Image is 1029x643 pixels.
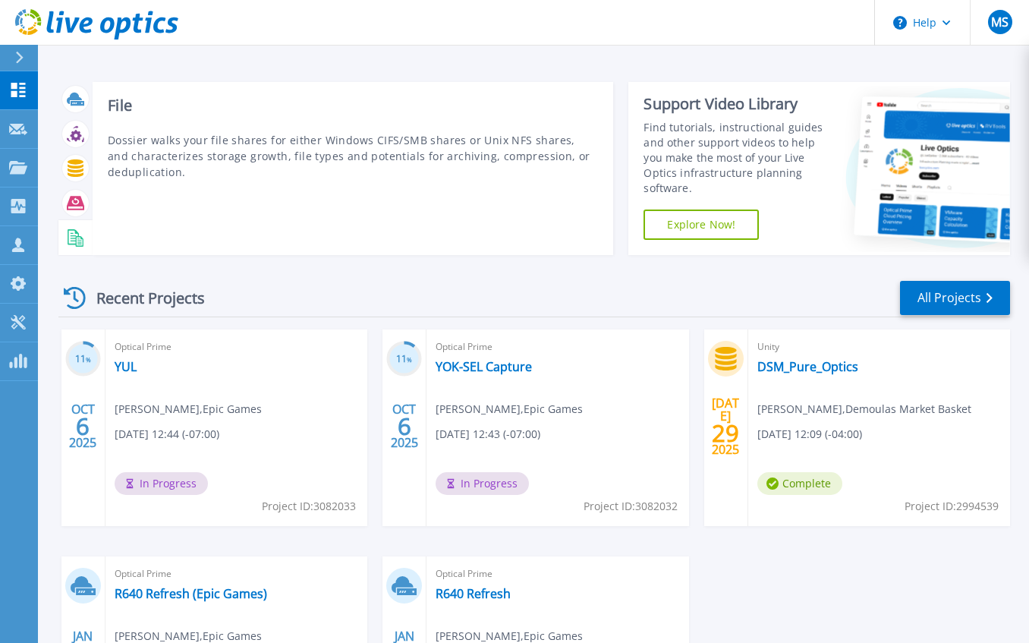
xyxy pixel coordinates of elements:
span: [DATE] 12:44 (-07:00) [115,426,219,443]
a: DSM_Pure_Optics [757,359,858,374]
span: 29 [712,427,739,440]
a: YOK-SEL Capture [436,359,532,374]
span: Optical Prime [436,339,679,355]
div: Support Video Library [644,94,833,114]
span: [DATE] 12:09 (-04:00) [757,426,862,443]
a: R640 Refresh [436,586,511,601]
a: All Projects [900,281,1010,315]
span: % [86,355,91,364]
div: Find tutorials, instructional guides and other support videos to help you make the most of your L... [644,120,833,196]
span: Project ID: 3082033 [262,498,356,515]
span: Optical Prime [115,339,358,355]
h3: File [108,97,599,114]
span: [DATE] 12:43 (-07:00) [436,426,540,443]
span: 6 [398,420,411,433]
span: Complete [757,472,842,495]
span: Project ID: 2994539 [905,498,999,515]
span: [PERSON_NAME] , Epic Games [115,401,262,418]
div: OCT 2025 [68,399,97,454]
span: In Progress [115,472,208,495]
a: R640 Refresh (Epic Games) [115,586,267,601]
span: MS [991,16,1009,28]
span: 6 [76,420,90,433]
a: YUL [115,359,137,374]
span: Unity [757,339,1001,355]
a: Explore Now! [644,210,759,240]
span: In Progress [436,472,529,495]
span: Optical Prime [436,566,679,582]
span: [PERSON_NAME] , Demoulas Market Basket [757,401,971,418]
h3: 11 [386,351,422,368]
span: Optical Prime [115,566,358,582]
p: Dossier walks your file shares for either Windows CIFS/SMB shares or Unix NFS shares, and charact... [108,132,599,180]
span: [PERSON_NAME] , Epic Games [436,401,583,418]
h3: 11 [65,351,101,368]
span: Project ID: 3082032 [584,498,678,515]
div: Recent Projects [58,279,225,317]
div: [DATE] 2025 [711,399,740,454]
div: OCT 2025 [390,399,419,454]
span: % [407,355,412,364]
